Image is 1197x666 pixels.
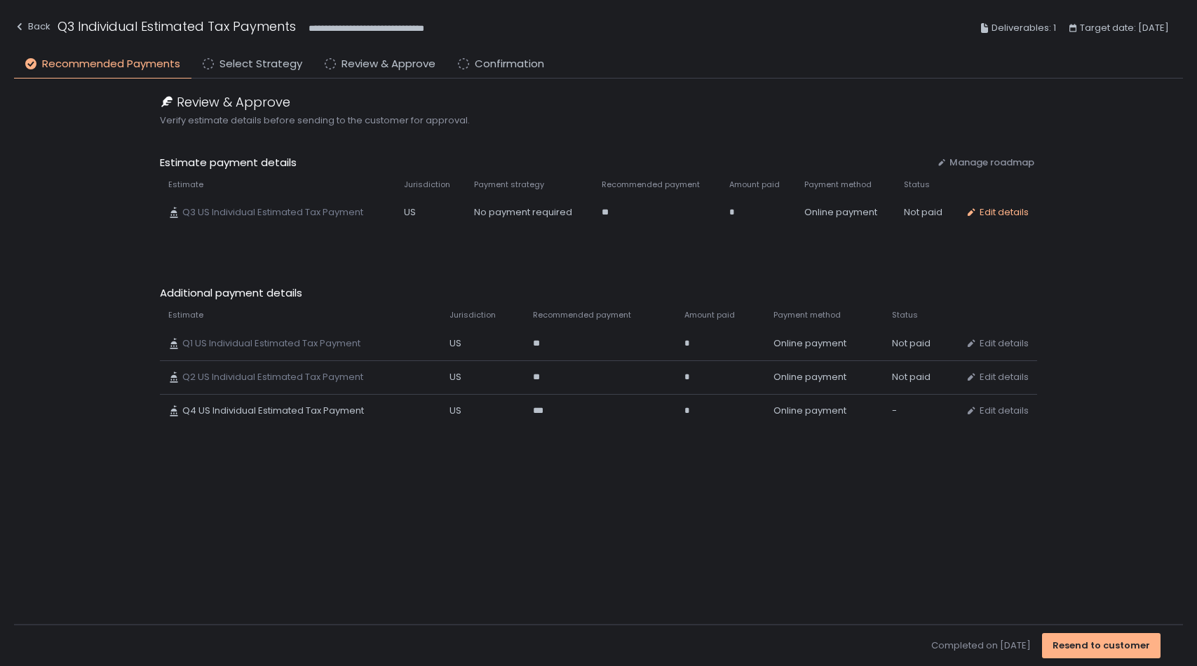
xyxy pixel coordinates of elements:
[168,310,203,320] span: Estimate
[949,156,1034,169] span: Manage roadmap
[449,310,496,320] span: Jurisdiction
[1042,633,1161,658] button: Resend to customer
[404,206,457,219] div: US
[160,114,1036,127] span: Verify estimate details before sending to the customer for approval.
[168,179,203,190] span: Estimate
[474,206,585,219] div: No payment required
[1080,20,1169,36] span: Target date: [DATE]
[475,56,544,72] span: Confirmation
[892,405,948,417] div: -
[182,405,364,417] span: Q4 US Individual Estimated Tax Payment
[937,156,1034,169] button: Manage roadmap
[58,17,296,36] h1: Q3 Individual Estimated Tax Payments
[177,93,290,111] span: Review & Approve
[449,371,516,383] div: US
[892,371,948,383] div: Not paid
[931,639,1031,652] span: Completed on [DATE]
[966,337,1029,350] button: Edit details
[160,155,925,171] span: Estimate payment details
[182,337,360,350] span: Q1 US Individual Estimated Tax Payment
[449,405,516,417] div: US
[1053,639,1150,652] div: Resend to customer
[449,337,516,350] div: US
[773,405,846,417] span: Online payment
[474,179,544,190] span: Payment strategy
[684,310,735,320] span: Amount paid
[804,179,872,190] span: Payment method
[966,371,1029,383] button: Edit details
[773,310,841,320] span: Payment method
[42,56,180,72] span: Recommended Payments
[219,56,302,72] span: Select Strategy
[966,206,1029,219] button: Edit details
[729,179,780,190] span: Amount paid
[533,310,631,320] span: Recommended payment
[404,179,450,190] span: Jurisdiction
[341,56,435,72] span: Review & Approve
[904,206,949,219] div: Not paid
[892,310,918,320] span: Status
[602,179,700,190] span: Recommended payment
[992,20,1056,36] span: Deliverables: 1
[892,337,948,350] div: Not paid
[966,405,1029,417] button: Edit details
[773,371,846,383] span: Online payment
[182,371,363,383] span: Q2 US Individual Estimated Tax Payment
[160,285,1036,301] span: Additional payment details
[773,337,846,350] span: Online payment
[182,206,363,219] span: Q3 US Individual Estimated Tax Payment
[14,17,50,40] button: Back
[904,179,930,190] span: Status
[804,206,877,219] span: Online payment
[14,18,50,35] div: Back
